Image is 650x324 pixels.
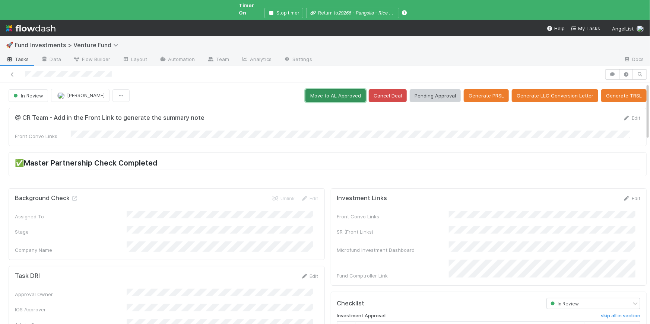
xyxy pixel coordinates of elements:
[153,54,201,66] a: Automation
[6,42,13,48] span: 🚀
[51,89,110,102] button: [PERSON_NAME]
[301,273,318,279] a: Edit
[612,26,634,32] span: AngelList
[464,89,509,102] button: Generate PRSL
[601,313,640,319] h6: skip all in section
[15,114,204,122] h5: @ CR Team - Add in the Front Link to generate the summary note
[369,89,407,102] button: Cancel Deal
[15,132,71,140] div: Front Convo Links
[264,8,303,18] button: Stop timer
[623,115,640,121] a: Edit
[235,54,278,66] a: Analytics
[15,306,127,313] div: IOS Approver
[15,272,40,280] h5: Task DRI
[35,54,67,66] a: Data
[601,313,640,322] a: skip all in section
[339,10,418,16] i: 29266 - Pangolia - Rice Capital Fund I
[9,89,48,102] button: In Review
[15,213,127,220] div: Assigned To
[301,195,318,201] a: Edit
[337,195,387,202] h5: Investment Links
[547,25,565,32] div: Help
[337,228,449,235] div: SR (Front Links)
[6,55,29,63] span: Tasks
[337,272,449,279] div: Fund Comptroller Link
[15,195,79,202] h5: Background Check
[57,92,65,99] img: avatar_d2b43477-63dc-4e62-be5b-6fdd450c05a1.png
[571,25,600,31] span: My Tasks
[637,25,644,32] img: avatar_501ac9d6-9fa6-4fe9-975e-1fd988f7bdb1.png
[305,89,366,102] button: Move to AL Approved
[410,89,461,102] button: Pending Approval
[15,291,127,298] div: Approval Owner
[278,54,318,66] a: Settings
[337,246,449,254] div: Microfund Investment Dashboard
[239,2,254,16] span: Timer On
[601,89,647,102] button: Generate TRSL
[12,93,43,99] span: In Review
[549,301,579,306] span: In Review
[201,54,235,66] a: Team
[623,195,640,201] a: Edit
[512,89,598,102] button: Generate LLC Conversion Letter
[67,92,105,98] span: [PERSON_NAME]
[6,22,56,35] img: logo-inverted-e16ddd16eac7371096b0.svg
[239,1,261,16] span: Timer On
[337,300,365,307] h5: Checklist
[306,8,399,18] button: Return to29266 - Pangolia - Rice Capital Fund I
[571,25,600,32] a: My Tasks
[15,158,640,170] h2: ✅Master Partnership Check Completed
[73,55,110,63] span: Flow Builder
[337,313,386,319] h6: Investment Approval
[15,228,127,235] div: Stage
[15,246,127,254] div: Company Name
[272,195,295,201] a: Unlink
[618,54,650,66] a: Docs
[337,213,449,220] div: Front Convo Links
[67,54,116,66] a: Flow Builder
[116,54,153,66] a: Layout
[15,41,122,49] span: Fund Investments > Venture Fund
